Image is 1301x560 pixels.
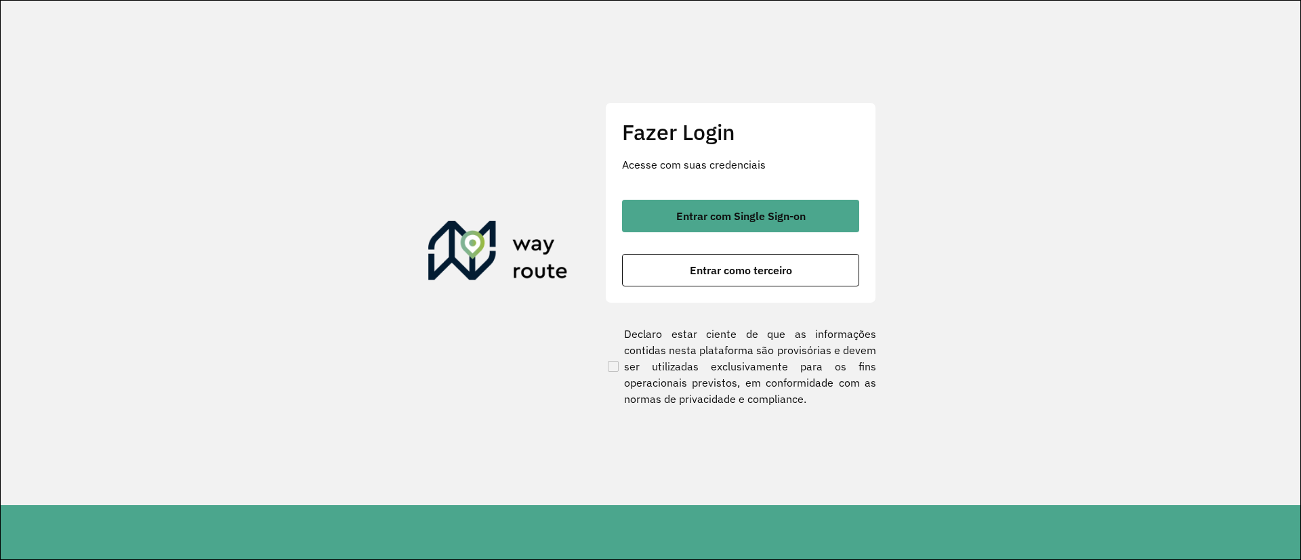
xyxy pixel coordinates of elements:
img: Roteirizador AmbevTech [428,221,568,286]
font: Acesse com suas credenciais [622,158,766,171]
font: Entrar com Single Sign-on [676,209,806,223]
font: Fazer Login [622,118,735,146]
font: Entrar como terceiro [690,263,792,277]
button: botão [622,200,859,232]
font: Declaro estar ciente de que as informações contidas nesta plataforma são provisórias e devem ser ... [624,327,876,406]
button: botão [622,254,859,286]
